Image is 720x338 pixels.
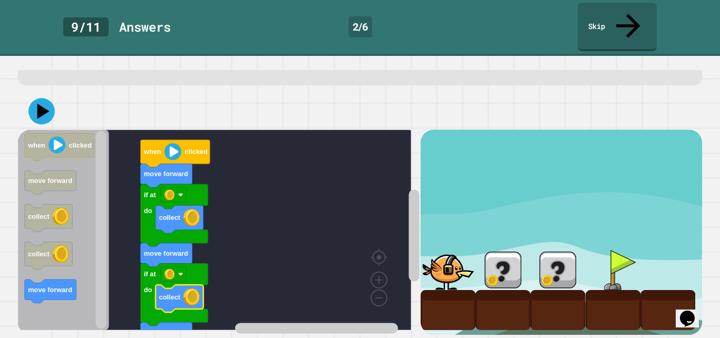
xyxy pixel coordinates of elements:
text: when [27,141,45,149]
text: clicked [69,141,92,149]
text: collect [159,293,181,301]
div: Blockly Workspace [18,130,420,334]
a: Skip [578,3,657,51]
text: move forward [144,170,188,178]
text: move forward [28,286,72,294]
text: collect [28,250,50,258]
text: when [143,148,161,156]
text: collect [159,214,181,221]
div: 9 / 11 [63,17,109,36]
text: if at [144,191,156,199]
text: if at [144,271,156,278]
text: move forward [144,249,188,257]
text: clicked [184,148,207,156]
text: do [144,207,152,215]
text: collect [28,213,50,220]
div: 2 / 6 [348,16,372,37]
text: do [144,286,152,294]
text: move forward [28,177,72,185]
div: Answer s [119,17,171,36]
iframe: chat widget [676,296,709,327]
